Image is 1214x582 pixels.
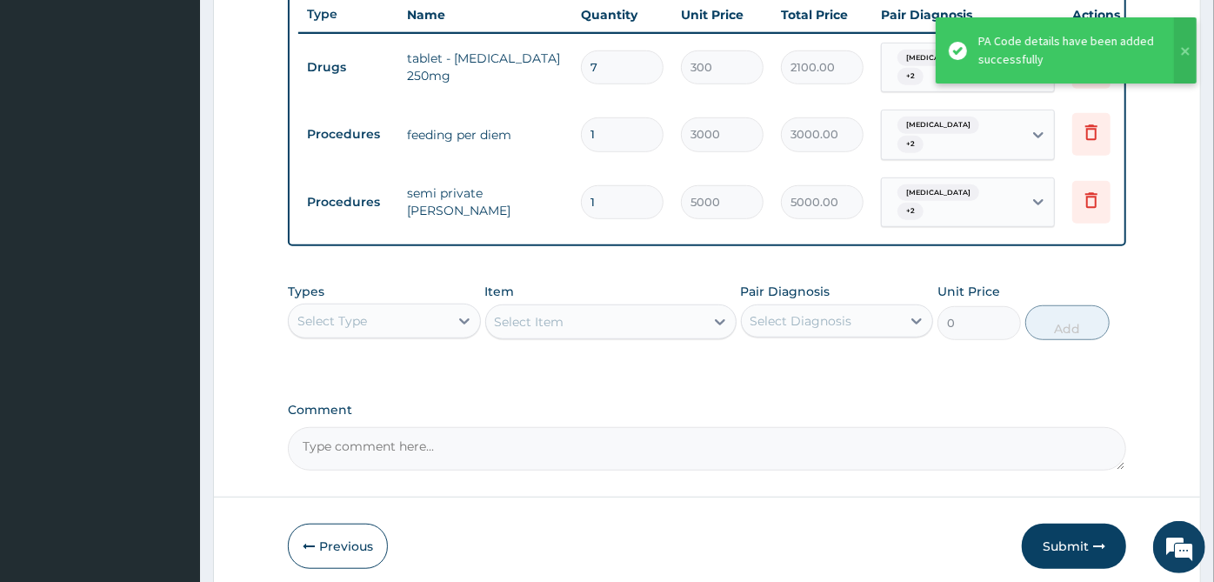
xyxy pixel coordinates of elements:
span: + 2 [897,203,924,220]
button: Submit [1022,524,1126,569]
span: [MEDICAL_DATA] [897,184,979,202]
textarea: Type your message and hit 'Enter' [9,393,331,454]
span: We're online! [101,178,240,354]
label: Unit Price [937,283,1000,300]
label: Item [485,283,515,300]
div: Minimize live chat window [285,9,327,50]
img: d_794563401_company_1708531726252_794563401 [32,87,70,130]
button: Add [1025,305,1109,340]
span: + 2 [897,68,924,85]
span: [MEDICAL_DATA] [897,117,979,134]
td: Procedures [298,118,398,151]
td: Procedures [298,186,398,218]
div: Chat with us now [90,97,292,120]
span: + 2 [897,136,924,153]
label: Pair Diagnosis [741,283,830,300]
label: Comment [288,403,1126,418]
td: Drugs [298,51,398,84]
div: Select Diagnosis [750,312,852,330]
button: Previous [288,524,388,569]
td: semi private [PERSON_NAME] [398,176,572,228]
div: Select Type [297,312,367,330]
td: tablet - [MEDICAL_DATA] 250mg [398,41,572,93]
label: Types [288,284,324,299]
td: feeding per diem [398,117,572,152]
span: [MEDICAL_DATA] [897,50,979,67]
div: PA Code details have been added successfully [978,32,1157,69]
